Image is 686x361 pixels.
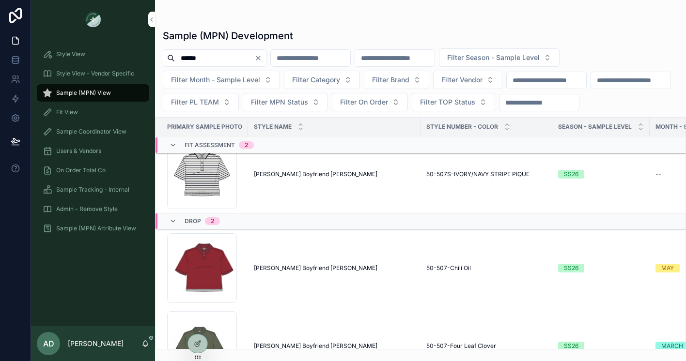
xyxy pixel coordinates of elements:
div: SS26 [564,342,578,350]
span: Filter PL TEAM [171,97,219,107]
span: Drop [185,217,201,225]
a: 50-507-Four Leaf Clover [426,342,546,350]
span: Style Name [254,123,292,131]
div: SS26 [564,170,578,179]
button: Clear [254,54,266,62]
span: Users & Vendors [56,147,101,155]
a: Sample (MPN) View [37,84,149,102]
a: Style View - Vendor Specific [37,65,149,82]
a: Fit View [37,104,149,121]
span: Style View - Vendor Specific [56,70,134,77]
a: Admin - Remove Style [37,200,149,218]
span: [PERSON_NAME] Boyfriend [PERSON_NAME] [254,170,377,178]
span: Primary Sample Photo [167,123,242,131]
span: Filter Brand [372,75,409,85]
button: Select Button [433,71,502,89]
span: Filter Season - Sample Level [447,53,540,62]
div: SS26 [564,264,578,272]
a: Users & Vendors [37,142,149,160]
span: Season - Sample Level [558,123,632,131]
span: Filter MPN Status [251,97,308,107]
a: Sample Tracking - Internal [37,181,149,198]
button: Select Button [332,93,408,111]
button: Select Button [412,93,495,111]
span: 50-507S-IVORY/NAVY STRIPE PIQUE [426,170,530,178]
span: Fit Assessment [185,141,235,149]
a: SS26 [558,264,644,272]
span: 50-507-Chili Oil [426,264,471,272]
a: Style View [37,45,149,63]
button: Select Button [243,93,328,111]
a: SS26 [558,170,644,179]
button: Select Button [163,93,239,111]
span: On Order Total Co [56,166,106,174]
a: [PERSON_NAME] Boyfriend [PERSON_NAME] [254,342,415,350]
a: [PERSON_NAME] Boyfriend [PERSON_NAME] [254,264,415,272]
a: Sample (MPN) Attribute View [37,220,149,237]
span: [PERSON_NAME] Boyfriend [PERSON_NAME] [254,342,377,350]
span: Style View [56,50,85,58]
span: Sample (MPN) Attribute View [56,225,136,232]
div: MARCH [661,342,683,350]
button: Select Button [364,71,429,89]
span: Sample Coordinator View [56,128,126,135]
a: 50-507S-IVORY/NAVY STRIPE PIQUE [426,170,546,178]
img: App logo [85,12,101,27]
h1: Sample (MPN) Development [163,29,293,43]
span: 50-507-Four Leaf Clover [426,342,496,350]
span: Filter Category [292,75,340,85]
span: Filter Vendor [441,75,483,85]
div: 2 [211,217,214,225]
span: Style Number - Color [426,123,498,131]
span: Fit View [56,108,78,116]
div: MAY [661,264,674,272]
button: Select Button [163,71,280,89]
span: Sample (MPN) View [56,89,111,97]
span: Filter Month - Sample Level [171,75,260,85]
div: 2 [245,141,248,149]
span: Filter On Order [340,97,388,107]
a: On Order Total Co [37,162,149,179]
div: scrollable content [31,39,155,250]
span: Filter TOP Status [420,97,475,107]
a: 50-507-Chili Oil [426,264,546,272]
span: -- [655,170,661,178]
a: Sample Coordinator View [37,123,149,140]
button: Select Button [439,48,560,67]
span: AD [43,338,54,349]
span: Sample Tracking - Internal [56,186,129,194]
p: [PERSON_NAME] [68,339,124,348]
span: [PERSON_NAME] Boyfriend [PERSON_NAME] [254,264,377,272]
span: Admin - Remove Style [56,205,118,213]
a: [PERSON_NAME] Boyfriend [PERSON_NAME] [254,170,415,178]
button: Select Button [284,71,360,89]
a: SS26 [558,342,644,350]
